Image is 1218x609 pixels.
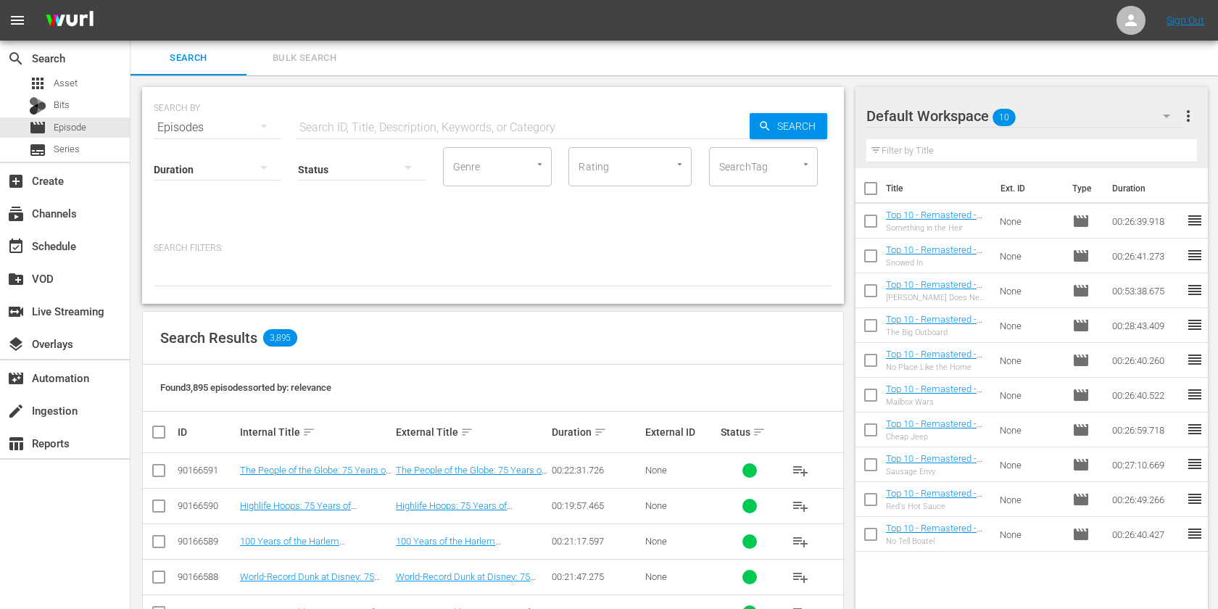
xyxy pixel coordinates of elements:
div: 90166588 [178,571,236,582]
td: 00:28:43.409 [1106,308,1186,343]
div: Episodes [154,107,281,148]
div: Red's Hot Sauce [886,502,989,511]
span: Episode [1072,526,1090,543]
div: Bits [29,97,46,115]
td: 00:26:41.273 [1106,239,1186,273]
div: Snowed In [886,258,989,268]
div: Sausage Envy [886,467,989,476]
a: Top 10 - Remastered - TRGS - S13E06 - Mailbox Wars [886,384,987,416]
a: World-Record Dunk at Disney: 75 Years of Globetrotter Magic [396,571,536,593]
span: Search [7,50,25,67]
div: Mailbox Wars [886,397,989,407]
div: Internal Title [240,423,391,441]
div: 90166590 [178,500,236,511]
span: reorder [1186,455,1203,473]
span: playlist_add [792,497,809,515]
td: 00:26:40.260 [1106,343,1186,378]
span: Create [7,173,25,190]
div: Default Workspace [866,96,1184,136]
a: Top 10 - Remastered - TRGS - S15E04 - No Tell Boatel [886,523,984,555]
span: Live Streaming [7,303,25,320]
span: sort [302,426,315,439]
div: Duration [552,423,641,441]
span: playlist_add [792,462,809,479]
span: Reports [7,435,25,452]
span: sort [460,426,473,439]
span: Episode [29,119,46,136]
div: The Big Outboard [886,328,989,337]
th: Title [886,168,992,209]
span: Asset [54,76,78,91]
a: Top 10 - Remastered - TRGS - S10E12 - Cheap Jeep [886,418,982,451]
span: Series [29,141,46,159]
a: Top 10 - Remastered - TRGS - S01E01 - The Big Outboard [886,314,987,347]
span: Episode [1072,247,1090,265]
div: External Title [396,423,547,441]
a: Top 10 - Remastered - TRGS - S11E10 - Something in the Heir [886,210,982,242]
a: Top 10 - Remastered - TRGS - S15E10 - No Place Like the Home [886,349,982,381]
button: playlist_add [783,489,818,523]
span: 10 [993,102,1016,133]
a: Top 10 - Remastered - TRGS - S12E10 - Snowed In [886,244,982,277]
th: Duration [1103,168,1190,209]
span: Episode [1072,456,1090,473]
span: reorder [1186,420,1203,438]
span: Search [139,50,238,67]
td: 00:27:10.669 [1106,447,1186,482]
span: Episode [1072,421,1090,439]
button: more_vert [1180,99,1197,133]
span: Channels [7,205,25,223]
td: 00:26:59.718 [1106,413,1186,447]
span: Series [54,142,80,157]
td: None [994,273,1066,308]
div: None [645,465,716,476]
div: Something in the Heir [886,223,989,233]
span: Search Results [160,329,257,347]
span: reorder [1186,281,1203,299]
span: reorder [1186,525,1203,542]
span: reorder [1186,246,1203,264]
a: Top 10 - Remastered - TRGS - S14E01 - Red's Hot Sauce [886,488,982,521]
span: reorder [1186,316,1203,333]
a: The People of the Globe: 75 Years of Globetrotter Magic [396,465,547,486]
span: reorder [1186,351,1203,368]
a: Highlife Hoops: 75 Years of Globetrotter Magic [396,500,513,522]
td: None [994,447,1066,482]
td: None [994,204,1066,239]
span: sort [753,426,766,439]
button: playlist_add [783,453,818,488]
td: 00:26:39.918 [1106,204,1186,239]
th: Type [1064,168,1103,209]
span: Episode [1072,491,1090,508]
a: World-Record Dunk at Disney: 75 Years of Globetrotter Magic [240,571,380,593]
td: None [994,343,1066,378]
span: Search [771,113,827,139]
button: Search [750,113,827,139]
span: Episode [1072,386,1090,404]
span: reorder [1186,386,1203,403]
span: Episode [1072,212,1090,230]
p: Search Filters: [154,242,832,254]
span: Ingestion [7,402,25,420]
span: reorder [1186,490,1203,507]
span: sort [594,426,607,439]
div: External ID [645,426,716,438]
div: 90166591 [178,465,236,476]
div: No Tell Boatel [886,536,989,546]
td: None [994,482,1066,517]
span: Episode [1072,317,1090,334]
td: None [994,517,1066,552]
a: Sign Out [1167,14,1204,26]
span: Schedule [7,238,25,255]
td: None [994,413,1066,447]
div: 00:21:47.275 [552,571,641,582]
td: 00:53:38.675 [1106,273,1186,308]
span: Automation [7,370,25,387]
td: None [994,378,1066,413]
div: [PERSON_NAME] Does New Years [886,293,989,302]
a: The People of the Globe: 75 Years of Globetrotter Magic [240,465,391,486]
span: menu [9,12,26,29]
button: playlist_add [783,560,818,594]
div: ID [178,426,236,438]
span: VOD [7,270,25,288]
